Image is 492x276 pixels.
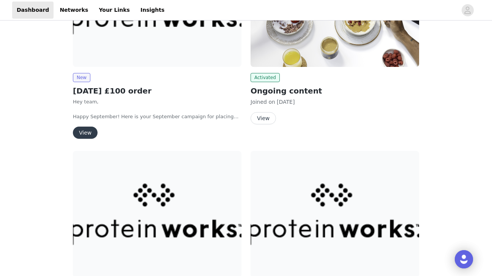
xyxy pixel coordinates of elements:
[455,250,473,268] div: Open Intercom Messenger
[12,2,54,19] a: Dashboard
[94,2,134,19] a: Your Links
[251,85,419,97] h2: Ongoing content
[277,99,295,105] span: [DATE]
[73,127,98,139] button: View
[251,73,280,82] span: Activated
[73,113,241,121] p: Happy September! Here is your September campaign for placing your orders this month. This is wher...
[464,4,471,16] div: avatar
[136,2,169,19] a: Insights
[251,116,276,121] a: View
[251,112,276,124] button: View
[73,98,241,106] p: Hey team,
[73,73,90,82] span: New
[251,99,275,105] span: Joined on
[55,2,93,19] a: Networks
[73,85,241,97] h2: [DATE] £100 order
[73,130,98,136] a: View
